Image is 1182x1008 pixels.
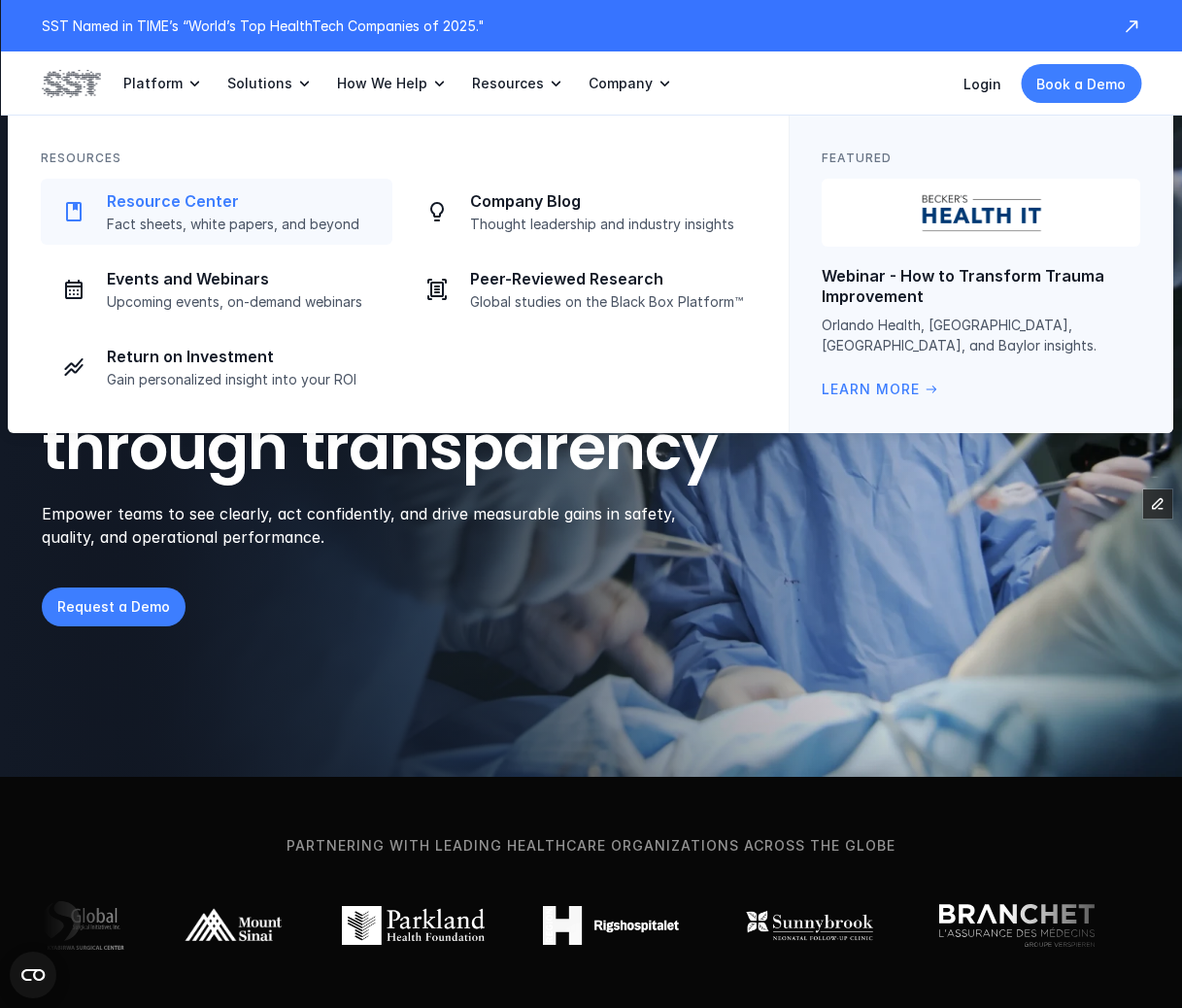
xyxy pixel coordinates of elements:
[924,382,939,397] span: arrow_right_alt
[41,334,392,400] a: Investment iconReturn on InvestmentGain personalized insight into your ROI
[822,315,1140,355] p: Orlando Health, [GEOGRAPHIC_DATA], [GEOGRAPHIC_DATA], and Baylor insights.
[107,293,381,311] p: Upcoming events, on-demand webinars
[41,179,392,245] a: Paper iconResource CenterFact sheets, white papers, and beyond
[10,952,56,998] button: Open CMP widget
[123,51,204,116] a: Platform
[724,906,867,945] img: Sunnybrook logo
[41,256,392,322] a: Calendar iconEvents and WebinarsUpcoming events, on-demand webinars
[529,906,665,945] img: Rigshospitalet logo
[470,269,744,289] p: Peer-Reviewed Research
[42,16,1102,36] p: SST Named in TIME’s “World’s Top HealthTech Companies of 2025."
[42,209,811,483] h1: The black box technology to transform care through transparency
[470,191,744,212] p: Company Blog
[62,200,85,223] img: Paper icon
[107,216,381,233] p: Fact sheets, white papers, and beyond
[470,216,744,233] p: Thought leadership and industry insights
[1036,74,1126,94] p: Book a Demo
[42,588,186,626] a: Request a Demo
[123,75,183,92] p: Platform
[822,179,1140,400] a: Becker's logoWebinar - How to Transform Trauma ImprovementOrlando Health, [GEOGRAPHIC_DATA], [GEO...
[62,278,85,301] img: Calendar icon
[1143,489,1172,519] button: Edit Framer Content
[470,293,744,311] p: Global studies on the Black Box Platform™
[57,596,170,617] p: Request a Demo
[337,75,427,92] p: How We Help
[41,149,121,167] p: Resources
[822,266,1140,307] p: Webinar - How to Transform Trauma Improvement
[425,278,449,301] img: Journal icon
[107,347,381,367] p: Return on Investment
[107,269,381,289] p: Events and Webinars
[227,75,292,92] p: Solutions
[963,76,1001,92] a: Login
[42,502,701,549] p: Empower teams to see clearly, act confidently, and drive measurable gains in safety, quality, and...
[404,256,756,322] a: Journal iconPeer-Reviewed ResearchGlobal studies on the Black Box Platform™
[822,379,920,400] p: Learn More
[107,191,381,212] p: Resource Center
[425,200,449,223] img: Lightbulb icon
[1021,64,1141,103] a: Book a Demo
[328,906,471,945] img: Parkland logo
[42,67,100,100] img: SST logo
[33,835,1149,857] p: Partnering with leading healthcare organizations across the globe
[822,149,892,167] p: Featured
[404,179,756,245] a: Lightbulb iconCompany BlogThought leadership and industry insights
[472,75,544,92] p: Resources
[107,371,381,388] p: Gain personalized insight into your ROI
[589,75,653,92] p: Company
[62,355,85,379] img: Investment icon
[822,179,1140,247] img: Becker's logo
[169,906,270,945] img: Mount Sinai logo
